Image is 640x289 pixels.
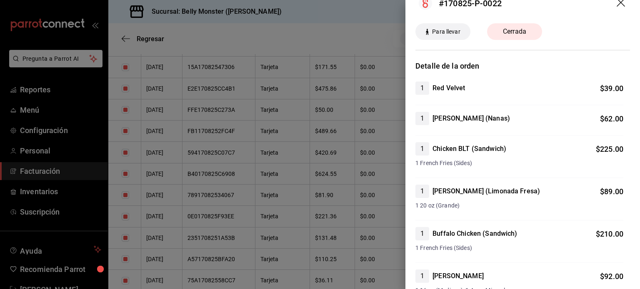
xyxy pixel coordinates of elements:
[498,27,531,37] span: Cerrada
[415,271,429,281] span: 1
[415,186,429,196] span: 1
[415,244,623,252] span: 1 French Fries (Sides)
[415,201,623,210] span: 1 20 oz (Grande)
[415,114,429,124] span: 1
[432,114,510,124] h4: [PERSON_NAME] (Nanas)
[432,83,465,93] h4: Red Velvet
[415,60,630,72] h3: Detalle de la orden
[432,271,484,281] h4: [PERSON_NAME]
[432,229,517,239] h4: Buffalo Chicken (Sandwich)
[596,145,623,153] span: $ 225.00
[432,144,506,154] h4: Chicken BLT (Sandwich)
[432,186,540,196] h4: [PERSON_NAME] (Limonada Fresa)
[415,144,429,154] span: 1
[600,84,623,93] span: $ 39.00
[429,27,463,36] span: Para llevar
[415,229,429,239] span: 1
[600,272,623,281] span: $ 92.00
[596,230,623,238] span: $ 210.00
[600,187,623,196] span: $ 89.00
[600,114,623,123] span: $ 62.00
[415,159,623,168] span: 1 French Fries (Sides)
[415,83,429,93] span: 1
